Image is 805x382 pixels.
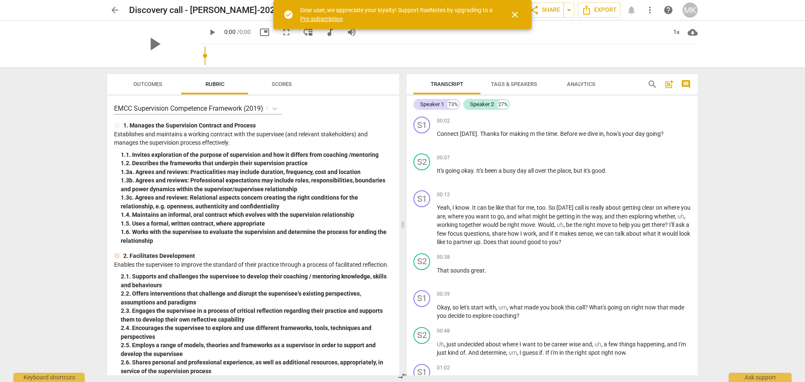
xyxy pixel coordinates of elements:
[576,304,585,311] span: call
[133,81,162,87] span: Outcomes
[506,349,509,356] span: ,
[129,5,356,16] h2: Discovery call - [PERSON_NAME]-20250604_MK Coaching
[205,25,220,40] button: Play
[622,204,642,211] span: getting
[535,221,538,228] span: .
[664,79,674,89] span: post_add
[555,230,559,237] span: it
[437,130,460,137] span: Connect
[563,221,566,228] span: ,
[585,304,589,311] span: ?
[667,341,678,348] span: and
[397,371,408,381] span: compare_arrows
[452,304,460,311] span: so
[623,304,631,311] span: on
[493,312,517,319] span: coaching
[121,219,392,228] div: 1. 5. Uses a formal, written contract, where appropriate
[556,213,576,220] span: getting
[537,204,545,211] span: too
[631,304,645,311] span: right
[466,312,473,319] span: to
[502,341,519,348] span: where
[437,312,448,319] span: you
[602,213,605,220] span: ,
[486,341,502,348] span: about
[590,204,605,211] span: really
[260,27,270,37] span: picture_in_picture
[123,121,256,130] p: 1. Manages the Supervision Contract and Process
[546,130,557,137] span: time
[508,230,520,237] span: how
[517,167,528,174] span: day
[679,78,693,91] button: Show/Hide comments
[626,230,643,237] span: about
[121,168,392,177] div: 1. 3a. Agrees and reviews: Practicalities may include duration, frequency, cost and location
[563,3,574,18] button: Sharing summary
[437,204,450,211] span: Yeah
[431,81,463,87] span: Transcript
[517,312,519,319] span: ?
[664,204,681,211] span: where
[483,221,500,228] span: would
[544,341,551,348] span: be
[534,204,537,211] span: ,
[665,221,669,228] span: ?
[551,341,569,348] span: career
[545,204,548,211] span: .
[121,324,392,341] div: 2. 4. Encourages the supervisee to explore and use different frameworks, tools, techniques and pe...
[582,5,617,15] span: Export
[505,204,517,211] span: that
[518,213,532,220] span: what
[525,3,564,18] button: Share
[485,167,499,174] span: been
[683,3,698,18] button: MK
[452,204,455,211] span: I
[437,230,448,237] span: few
[491,213,497,220] span: to
[517,204,526,211] span: for
[643,230,657,237] span: what
[468,349,480,356] span: And
[224,29,236,35] span: 0:00
[121,272,392,289] div: 2. 1. Supports and challenges the supervisee to develop their coaching / mentoring knowledge, ski...
[325,27,335,37] span: audiotrack
[460,304,471,311] span: let's
[540,304,551,311] span: you
[662,230,679,237] span: would
[551,304,565,311] span: book
[437,291,450,298] span: 00:39
[437,327,450,335] span: 00:48
[605,204,622,211] span: about
[437,154,450,161] span: 00:07
[447,100,459,109] div: 73%
[477,130,480,137] span: .
[519,341,522,348] span: I
[532,213,549,220] span: might
[301,25,316,40] button: View player as separate pane
[675,221,686,228] span: ask
[615,230,626,237] span: talk
[437,239,447,245] span: like
[143,33,165,55] span: play_arrow
[608,304,623,311] span: going
[662,78,676,91] button: Add summary
[599,130,604,137] span: in
[447,341,457,348] span: just
[437,213,445,220] span: are
[500,221,507,228] span: be
[121,193,392,210] div: 1. 3c. Agrees and reviews: Relational aspects concern creating the right conditions for the relat...
[473,312,493,319] span: explore
[283,10,293,20] span: check_circle
[549,239,558,245] span: you
[344,25,359,40] button: Volume
[593,230,595,237] span: ,
[450,304,452,311] span: ,
[665,341,667,348] span: ,
[447,239,453,245] span: to
[592,341,595,348] span: ,
[605,213,616,220] span: and
[121,228,392,245] div: 1. 6. Works with the supervisee to evaluate the supervision and determine the process for ending ...
[539,230,550,237] span: and
[557,130,560,137] span: .
[476,167,485,174] span: It's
